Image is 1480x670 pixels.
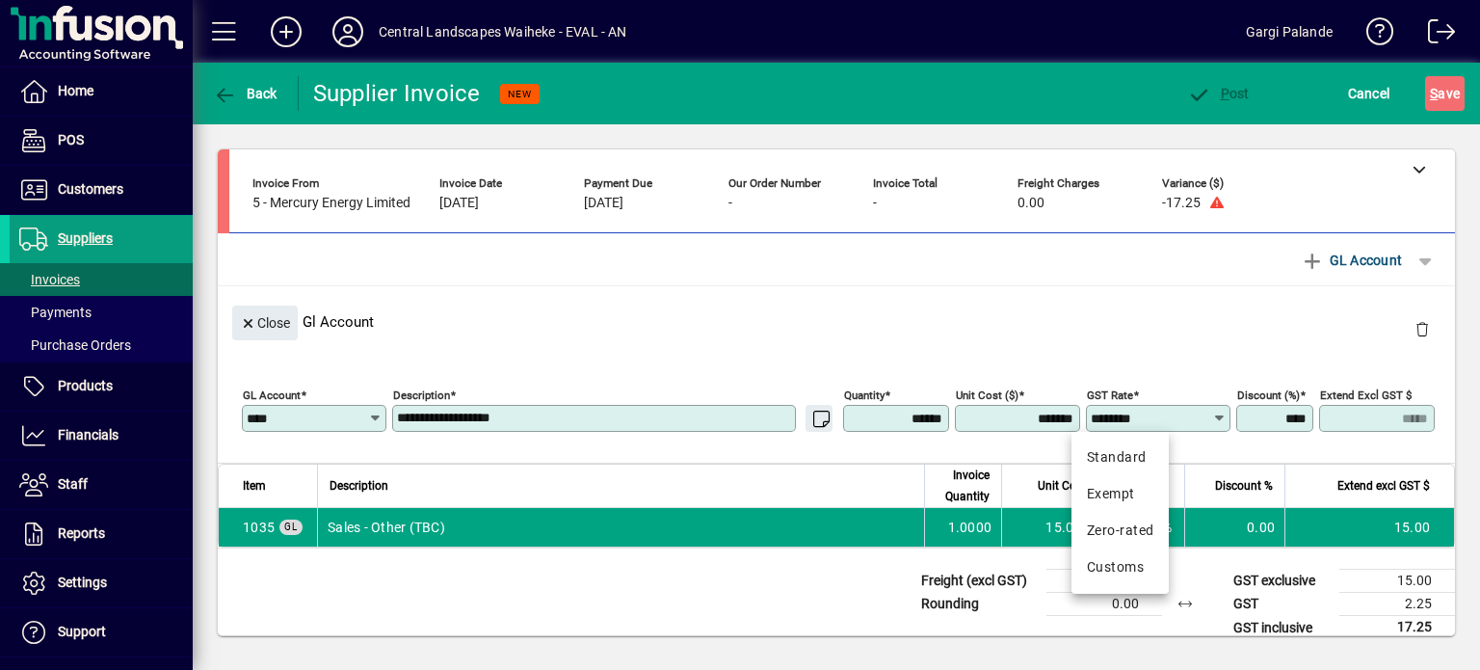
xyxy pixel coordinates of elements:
td: Sales - Other (TBC) [317,508,924,547]
span: Reports [58,525,105,541]
a: Logout [1414,4,1456,67]
td: 0.00 [1046,570,1162,593]
a: Knowledge Base [1352,4,1394,67]
a: Payments [10,296,193,329]
mat-label: Discount (%) [1237,389,1300,402]
div: Supplier Invoice [313,78,481,109]
a: Financials [10,412,193,460]
span: ost [1187,86,1250,101]
span: - [728,196,732,211]
div: Standard [1087,447,1153,468]
span: Purchase Orders [19,337,131,353]
mat-label: GST rate [1087,389,1133,402]
button: Close [232,306,298,340]
span: Payments [19,305,92,320]
a: Products [10,362,193,411]
button: Add [255,14,317,49]
app-page-header-button: Close [227,313,303,331]
mat-option: Zero-rated [1071,513,1169,549]
span: NEW [508,88,532,100]
span: - [873,196,877,211]
a: POS [10,117,193,165]
span: [DATE] [584,196,623,211]
span: Item [243,475,266,496]
span: Products [58,378,113,393]
td: Rounding [912,593,1046,616]
app-page-header-button: Back [193,76,299,111]
span: Home [58,83,93,98]
a: Purchase Orders [10,329,193,362]
td: 0.00 [1046,593,1162,616]
mat-option: Standard [1071,440,1169,476]
span: 5 - Mercury Energy Limited [252,196,410,211]
td: Freight (excl GST) [912,570,1046,593]
td: 2.25 [1339,593,1455,616]
div: Customs [1087,557,1153,577]
button: Delete [1399,306,1445,352]
span: S [1430,86,1438,101]
span: [DATE] [439,196,479,211]
span: P [1221,86,1229,101]
a: Customers [10,166,193,214]
span: POS [58,132,84,147]
span: Invoice Quantity [937,465,990,507]
span: -17.25 [1162,196,1201,211]
span: Close [240,308,290,339]
a: Invoices [10,263,193,296]
span: Support [58,624,106,639]
td: 1.0000 [924,508,1001,547]
td: GST [1224,593,1339,616]
span: Unit Cost $ [1038,475,1096,496]
span: Suppliers [58,230,113,246]
div: Gargi Palande [1246,16,1333,47]
span: 0.00 [1017,196,1044,211]
span: Discount % [1215,475,1273,496]
span: Financials [58,427,119,442]
a: Home [10,67,193,116]
span: Settings [58,575,107,590]
mat-option: Exempt [1071,476,1169,513]
td: 15.00 [1284,508,1454,547]
span: Customers [58,181,123,197]
div: Gl Account [218,286,1455,357]
div: Exempt [1087,484,1153,504]
a: Support [10,608,193,657]
td: GST inclusive [1224,616,1339,640]
button: Back [208,76,282,111]
span: Extend excl GST $ [1337,475,1430,496]
span: ave [1430,78,1460,109]
mat-label: GL Account [243,389,301,402]
span: Cancel [1348,78,1390,109]
a: Staff [10,461,193,509]
mat-label: Quantity [844,389,885,402]
mat-label: Description [393,389,450,402]
span: Description [330,475,388,496]
td: 0.00 [1184,508,1284,547]
span: Staff [58,476,88,492]
a: Reports [10,510,193,558]
td: 17.25 [1339,616,1455,640]
span: GL Account [1301,245,1402,276]
button: Save [1425,76,1465,111]
td: GST exclusive [1224,570,1339,593]
button: GL Account [1291,243,1412,278]
mat-label: Extend excl GST $ [1320,389,1412,402]
mat-option: Customs [1071,549,1169,586]
button: Cancel [1343,76,1395,111]
div: Central Landscapes Waiheke - EVAL - AN [379,16,627,47]
app-page-header-button: Delete [1399,320,1445,337]
button: Post [1182,76,1255,111]
td: 15.00 [1339,570,1455,593]
mat-label: Unit Cost ($) [956,389,1018,402]
a: Settings [10,559,193,607]
span: GL [284,522,298,532]
div: Zero-rated [1087,521,1153,541]
button: Profile [317,14,379,49]
span: Sales - Other (TBC) [243,518,275,537]
td: 15.0000 [1001,508,1107,547]
span: Invoices [19,272,80,287]
span: Back [213,86,277,101]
